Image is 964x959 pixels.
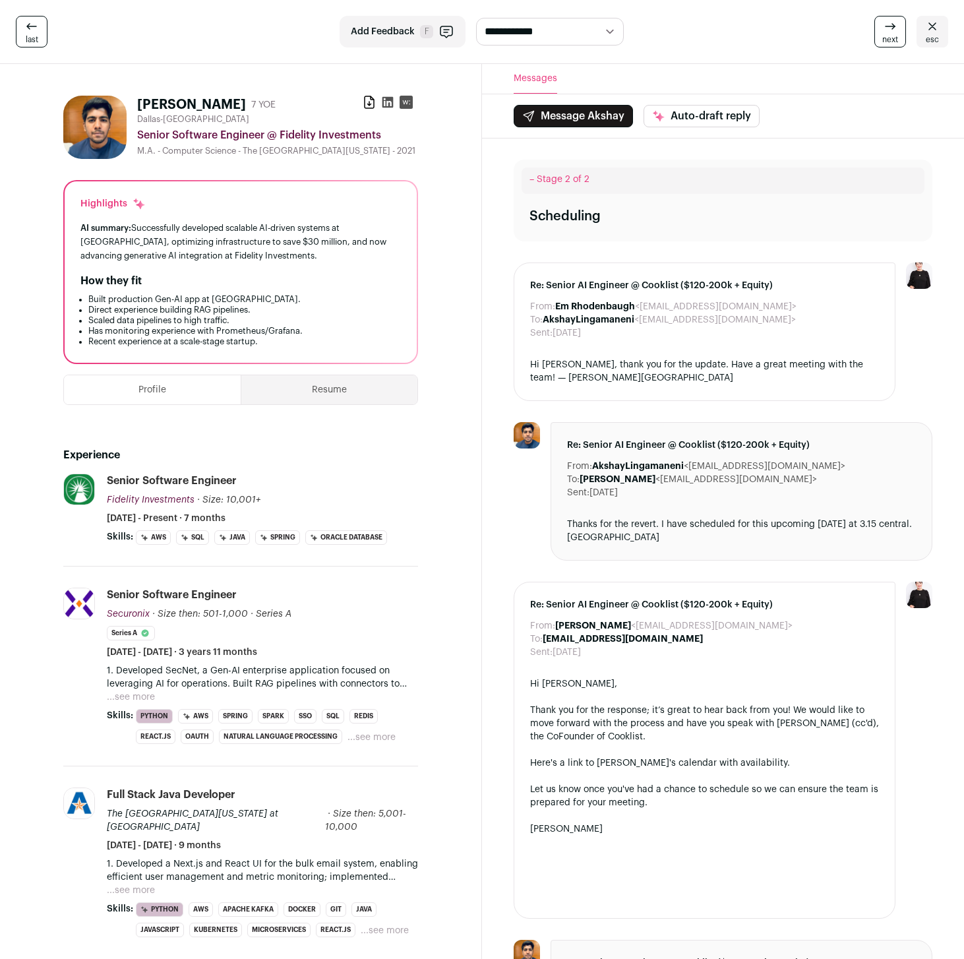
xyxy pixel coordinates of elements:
[247,923,311,937] li: Microservices
[567,486,589,499] dt: Sent:
[530,758,790,768] a: Here's a link to [PERSON_NAME]'s calendar with availability.
[580,473,817,486] dd: <[EMAIL_ADDRESS][DOMAIN_NAME]>
[361,924,409,937] button: ...see more
[316,923,355,937] li: React.js
[64,788,94,819] img: 59eed7cc4f84db9a6d0a5affef04f56c9f53436fe0eff40e5beb0e49fa72d520.jpg
[530,783,879,809] div: Let us know once you've had a chance to schedule so we can ensure the team is prepared for your m...
[530,633,543,646] dt: To:
[340,16,466,47] button: Add Feedback F
[107,495,195,505] span: Fidelity Investments
[567,518,916,544] div: Thanks for the revert. I have scheduled for this upcoming [DATE] at 3.15 central. [GEOGRAPHIC_DATA]
[88,315,401,326] li: Scaled data pipelines to high traffic.
[530,646,553,659] dt: Sent:
[63,96,127,159] img: 5e159dbfef36801a757b39180880f36def2a23937743d22aba92f6b7d4daf73c.jpg
[589,486,618,499] dd: [DATE]
[251,607,253,621] span: ·
[258,709,289,724] li: Spark
[305,530,387,545] li: Oracle Database
[88,336,401,347] li: Recent experience at a scale-stage startup.
[644,105,760,127] button: Auto-draft reply
[592,462,684,471] b: AkshayLingamaneni
[567,460,592,473] dt: From:
[88,294,401,305] li: Built production Gen-AI app at [GEOGRAPHIC_DATA].
[219,729,342,744] li: Natural Language Processing
[322,709,344,724] li: SQL
[176,530,209,545] li: SQL
[294,709,316,724] li: SSO
[107,884,155,897] button: ...see more
[347,731,396,744] button: ...see more
[107,588,237,602] div: Senior Software Engineer
[107,664,418,691] p: 1. Developed SecNet, a Gen-AI enterprise application focused on leveraging AI for operations. Bui...
[553,326,581,340] dd: [DATE]
[537,175,589,184] span: Stage 2 of 2
[567,473,580,486] dt: To:
[178,709,213,724] li: AWS
[284,902,320,917] li: Docker
[218,902,278,917] li: Apache Kafka
[530,598,879,611] span: Re: Senior AI Engineer @ Cooklist ($120-200k + Equity)
[136,923,184,937] li: JavaScript
[197,495,260,505] span: · Size: 10,001+
[514,105,633,127] button: Message Akshay
[107,609,150,619] span: Securonix
[530,822,879,836] div: [PERSON_NAME]
[514,64,557,94] button: Messages
[555,302,635,311] b: Em Rhodenbaugh
[543,315,634,325] b: AkshayLingamaneni
[63,447,418,463] h2: Experience
[107,626,155,640] li: Series A
[530,279,879,292] span: Re: Senior AI Engineer @ Cooklist ($120-200k + Equity)
[530,313,543,326] dt: To:
[107,512,226,525] span: [DATE] - Present · 7 months
[543,634,703,644] b: [EMAIL_ADDRESS][DOMAIN_NAME]
[251,98,276,111] div: 7 YOE
[326,902,346,917] li: Git
[530,326,553,340] dt: Sent:
[553,646,581,659] dd: [DATE]
[181,729,214,744] li: OAuth
[917,16,948,47] a: esc
[136,530,171,545] li: AWS
[555,621,631,631] b: [PERSON_NAME]
[567,439,916,452] span: Re: Senior AI Engineer @ Cooklist ($120-200k + Equity)
[906,582,932,608] img: 9240684-medium_jpg
[107,809,278,832] span: The [GEOGRAPHIC_DATA][US_STATE] at [GEOGRAPHIC_DATA]
[325,809,406,832] span: · Size then: 5,001-10,000
[874,16,906,47] a: next
[107,902,133,915] span: Skills:
[136,729,175,744] li: React.js
[530,677,879,691] div: Hi [PERSON_NAME],
[349,709,378,724] li: Redis
[107,709,133,722] span: Skills:
[107,691,155,704] button: ...see more
[107,474,237,488] div: Senior Software Engineer
[255,530,300,545] li: Spring
[80,273,142,289] h2: How they fit
[80,224,131,232] span: AI summary:
[136,902,183,917] li: Python
[16,16,47,47] a: last
[530,358,879,385] div: Hi [PERSON_NAME], thank you for the update. Have a great meeting with the team! — [PERSON_NAME][G...
[107,646,257,659] span: [DATE] - [DATE] · 3 years 11 months
[107,857,418,884] p: 1. Developed a Next.js and React UI for the bulk email system, enabling efficient user management...
[137,127,418,143] div: Senior Software Engineer @ Fidelity Investments
[136,709,173,724] li: Python
[64,375,241,404] button: Profile
[882,34,898,45] span: next
[80,197,146,210] div: Highlights
[529,175,534,184] span: –
[137,146,418,156] div: M.A. - Computer Science - The [GEOGRAPHIC_DATA][US_STATE] - 2021
[926,34,939,45] span: esc
[64,588,94,619] img: dfc479e9513b7f46ba1eb9200a9a16d7d42440f0fcd5dd8372f9f8940bacfa9a.jpg
[529,207,601,226] div: Scheduling
[530,704,879,743] div: Thank you for the response; it’s great to hear back from you! We would like to move forward with ...
[555,619,793,633] dd: <[EMAIL_ADDRESS][DOMAIN_NAME]>
[88,305,401,315] li: Direct experience building RAG pipelines.
[64,474,94,505] img: c6aed6f57c91c07634cbdff83545244e88a3df6a5eda49d2d152556c234edc24.jpg
[152,609,248,619] span: · Size then: 501-1,000
[107,788,235,802] div: Full Stack Java Developer
[107,839,221,852] span: [DATE] - [DATE] · 9 months
[189,902,213,917] li: AWS
[107,530,133,543] span: Skills:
